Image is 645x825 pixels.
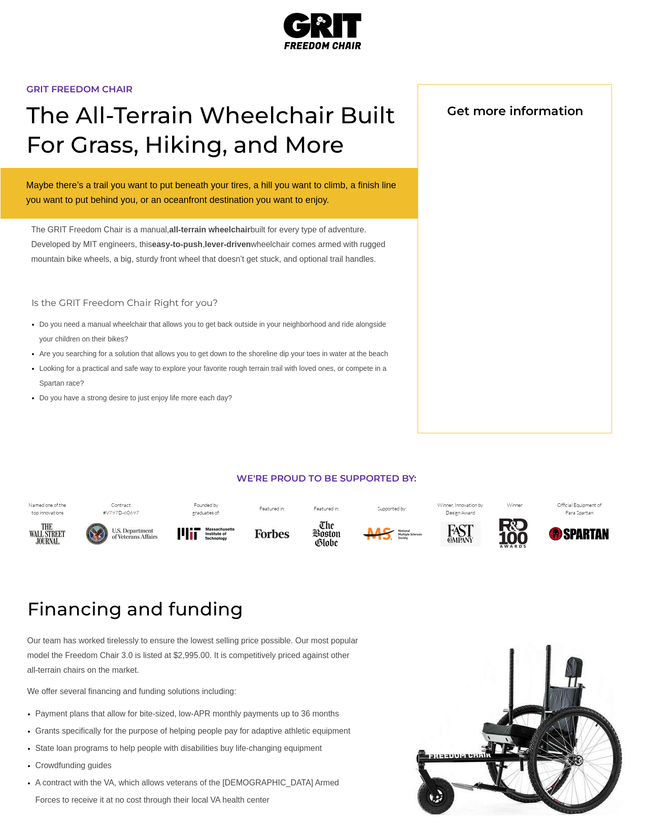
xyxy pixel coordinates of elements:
[36,727,351,735] span: Grants specifically for the purpose of helping people pay for adaptive athletic equipment
[27,598,243,620] span: Financing and funding
[437,502,483,516] span: Winner, Innovation by Design Award
[205,240,251,249] strong: lever-driven
[40,394,232,402] span: Do you have a strong desire to just enjoy life more each day?
[26,180,396,205] span: Maybe there’s a trail you want to put beneath your tires, a hill you want to climb, a finish line...
[26,101,395,158] span: The All-Terrain Wheelchair Built For Grass, Hiking, and More
[435,133,595,414] iframe: Form 0
[169,225,250,234] strong: all-terrain wheelchair
[152,240,203,249] strong: easy-to-push
[27,687,236,696] span: We offer several financing and funding solutions including:
[259,505,285,512] span: Featured in:
[27,636,358,674] span: Our team has worked tirelessly to ensure the lowest selling price possible. Our most popular mode...
[557,502,601,516] span: Official Equipment of Para Spartan
[36,744,322,752] span: State loan programs to help people with disabilities buy life-changing equipment
[26,84,132,95] span: GRIT FREEDOM CHAIR
[40,364,387,387] span: Looking for a practical and safe way to explore your favorite rough terrain trail with loved ones...
[378,505,406,512] span: Supported by:
[36,761,112,770] span: Crowdfunding guides
[236,473,416,484] span: WE'RE PROUD TO BE SUPPORTED BY:
[40,320,386,343] span: Do you need a manual wheelchair that allows you to get back outside in your neighborhood and ride...
[507,502,523,508] span: Winner
[40,350,388,358] span: Are you searching for a solution that allows you to get down to the shoreline dip your toes in wa...
[31,297,218,308] span: Is the GRIT Freedom Chair Right for you?
[36,778,339,804] span: A contract with the VA, which allows veterans of the [DEMOGRAPHIC_DATA] Armed Forces to receive i...
[31,225,386,263] span: The GRIT Freedom Chair is a manual, built for every type of adventure. Developed by MIT engineers...
[314,505,339,512] span: Featured in:
[447,104,583,118] span: Get more information
[36,709,340,718] span: Payment plans that allow for bite-sized, low-APR monthly payments up to 36 months
[103,502,139,516] span: Contract #V797D-60697
[192,502,220,516] span: Founded by graduates of:
[28,502,66,516] span: Named one of the top innovations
